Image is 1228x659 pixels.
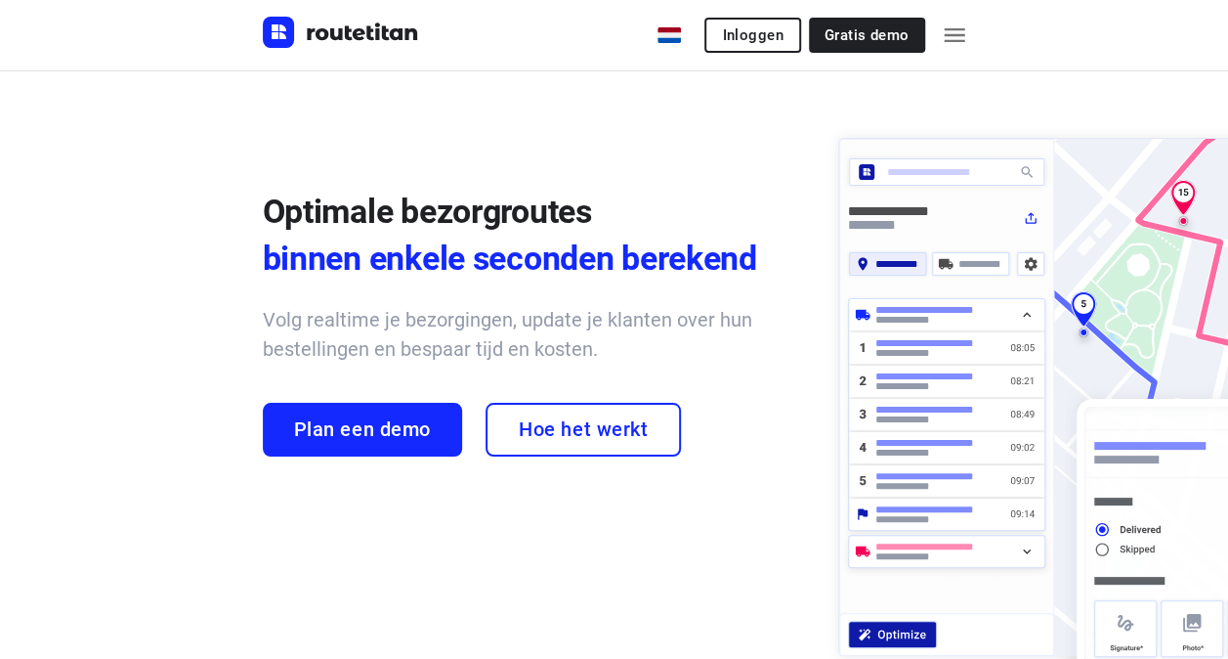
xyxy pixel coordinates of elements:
[825,27,910,43] span: Gratis demo
[519,418,648,441] span: Hoe het werkt
[263,17,419,48] img: Routetitan logo
[263,192,592,231] span: Optimale bezorgroutes
[263,403,462,457] a: Plan een demo
[294,418,431,441] span: Plan een demo
[263,235,800,282] span: binnen enkele seconden berekend
[263,17,419,53] a: Routetitan
[263,305,800,364] h6: Volg realtime je bezorgingen, update je klanten over hun bestellingen en bespaar tijd en kosten.
[809,18,925,53] a: Gratis demo
[486,403,681,457] a: Hoe het werkt
[935,16,974,55] button: menu
[722,27,783,43] span: Inloggen
[704,18,800,53] button: Inloggen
